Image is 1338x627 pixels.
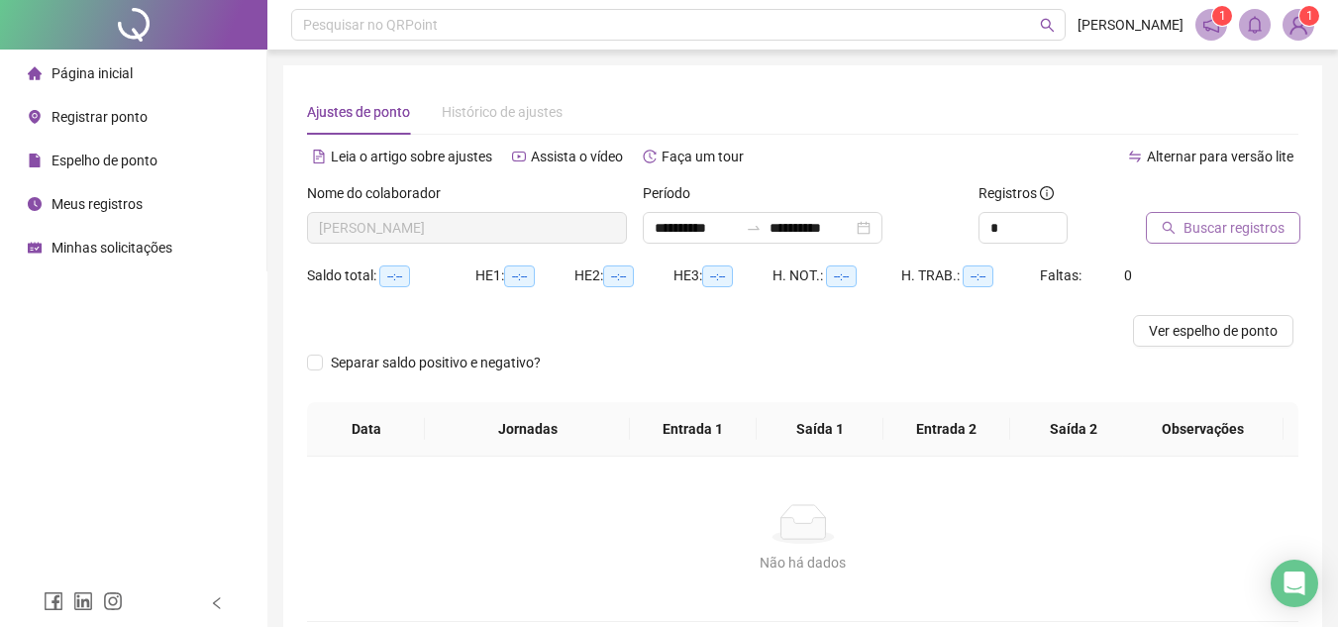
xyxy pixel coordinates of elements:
[883,402,1010,457] th: Entrada 2
[51,153,157,168] span: Espelho de ponto
[1306,9,1313,23] span: 1
[28,66,42,80] span: home
[51,196,143,212] span: Meus registros
[1040,18,1055,33] span: search
[1078,14,1184,36] span: [PERSON_NAME]
[574,264,673,287] div: HE 2:
[307,182,454,204] label: Nome do colaborador
[643,182,703,204] label: Período
[826,265,857,287] span: --:--
[963,265,993,287] span: --:--
[1284,10,1313,40] img: 84045
[319,213,615,243] span: LARISSA GONCALVES DOS SANTOS
[1219,9,1226,23] span: 1
[1138,418,1268,440] span: Observações
[1124,267,1132,283] span: 0
[1122,402,1284,457] th: Observações
[746,220,762,236] span: to
[1184,217,1285,239] span: Buscar registros
[673,264,772,287] div: HE 3:
[1202,16,1220,34] span: notification
[28,197,42,211] span: clock-circle
[1133,315,1293,347] button: Ver espelho de ponto
[1010,402,1137,457] th: Saída 2
[746,220,762,236] span: swap-right
[643,150,657,163] span: history
[1162,221,1176,235] span: search
[1246,16,1264,34] span: bell
[1271,560,1318,607] div: Open Intercom Messenger
[28,241,42,255] span: schedule
[1040,186,1054,200] span: info-circle
[772,264,901,287] div: H. NOT.:
[630,402,757,457] th: Entrada 1
[603,265,634,287] span: --:--
[475,264,574,287] div: HE 1:
[901,264,1040,287] div: H. TRAB.:
[51,109,148,125] span: Registrar ponto
[307,104,410,120] span: Ajustes de ponto
[702,265,733,287] span: --:--
[307,402,425,457] th: Data
[28,154,42,167] span: file
[323,352,549,373] span: Separar saldo positivo e negativo?
[103,591,123,611] span: instagram
[531,149,623,164] span: Assista o vídeo
[1146,212,1300,244] button: Buscar registros
[28,110,42,124] span: environment
[307,264,475,287] div: Saldo total:
[662,149,744,164] span: Faça um tour
[210,596,224,610] span: left
[1149,320,1278,342] span: Ver espelho de ponto
[504,265,535,287] span: --:--
[1147,149,1293,164] span: Alternar para versão lite
[757,402,883,457] th: Saída 1
[978,182,1054,204] span: Registros
[331,552,1275,574] div: Não há dados
[512,150,526,163] span: youtube
[331,149,492,164] span: Leia o artigo sobre ajustes
[1212,6,1232,26] sup: 1
[1299,6,1319,26] sup: Atualize o seu contato no menu Meus Dados
[73,591,93,611] span: linkedin
[442,104,563,120] span: Histórico de ajustes
[51,65,133,81] span: Página inicial
[1128,150,1142,163] span: swap
[379,265,410,287] span: --:--
[1040,267,1084,283] span: Faltas:
[51,240,172,256] span: Minhas solicitações
[312,150,326,163] span: file-text
[44,591,63,611] span: facebook
[425,402,629,457] th: Jornadas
